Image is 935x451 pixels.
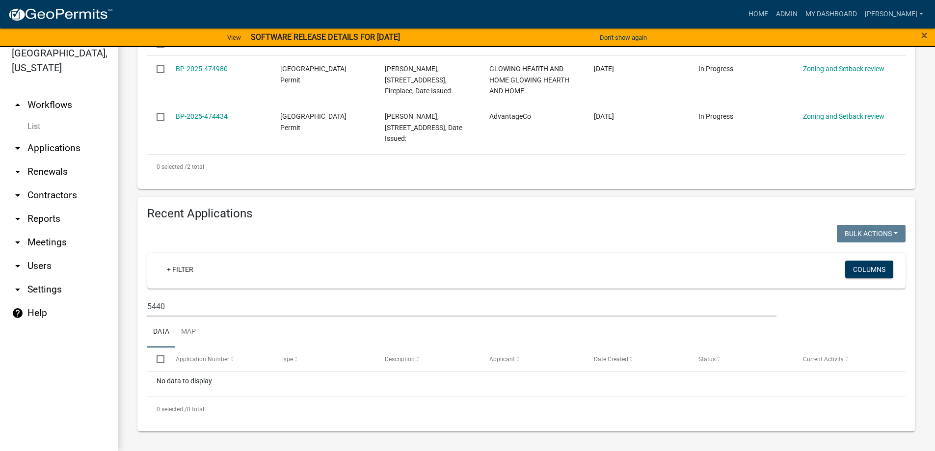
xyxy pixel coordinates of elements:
datatable-header-cell: Select [147,347,166,371]
input: Search for applications [147,296,776,317]
span: 0 selected / [157,163,187,170]
span: CHAD JASICKI, 28174 EAGLE ST NW, Reside, Date Issued: [385,112,462,143]
a: BP-2025-474434 [176,112,228,120]
datatable-header-cell: Current Activity [794,347,898,371]
datatable-header-cell: Status [689,347,794,371]
span: 0 selected / [157,406,187,413]
i: arrow_drop_down [12,260,24,272]
datatable-header-cell: Description [375,347,480,371]
datatable-header-cell: Application Number [166,347,270,371]
span: In Progress [698,112,733,120]
i: arrow_drop_down [12,166,24,178]
button: Close [921,29,928,41]
span: × [921,28,928,42]
strong: SOFTWARE RELEASE DETAILS FOR [DATE] [251,32,400,42]
span: Current Activity [803,356,844,363]
div: 2 total [147,155,906,179]
i: arrow_drop_down [12,213,24,225]
a: Zoning and Setback review [803,65,884,73]
span: Description [385,356,415,363]
i: arrow_drop_down [12,189,24,201]
a: BP-2025-474980 [176,65,228,73]
span: 09/05/2025 [594,112,614,120]
i: help [12,307,24,319]
i: arrow_drop_down [12,142,24,154]
button: Don't show again [596,29,651,46]
i: arrow_drop_down [12,237,24,248]
datatable-header-cell: Date Created [585,347,689,371]
a: Map [175,317,202,348]
button: Columns [845,261,893,278]
a: My Dashboard [801,5,861,24]
span: GLOWING HEARTH AND HOME GLOWING HEARTH AND HOME [489,65,569,95]
div: No data to display [147,372,906,397]
span: Date Created [594,356,628,363]
i: arrow_drop_up [12,99,24,111]
span: Application Number [176,356,229,363]
h4: Recent Applications [147,207,906,221]
a: Zoning and Setback review [803,112,884,120]
a: [PERSON_NAME] [861,5,927,24]
span: Type [280,356,293,363]
span: Applicant [489,356,515,363]
datatable-header-cell: Applicant [480,347,585,371]
span: 09/08/2025 [594,65,614,73]
a: View [223,29,245,46]
a: Data [147,317,175,348]
span: Isanti County Building Permit [280,65,347,84]
span: In Progress [698,65,733,73]
button: Bulk Actions [837,225,906,242]
i: arrow_drop_down [12,284,24,295]
span: BLAKE RIPIENSKI, 30931 VIRGO ST NE, Fireplace, Date Issued: [385,65,453,95]
span: AdvantageCo [489,112,531,120]
span: Isanti County Building Permit [280,112,347,132]
a: + Filter [159,261,201,278]
a: Admin [772,5,801,24]
span: Status [698,356,716,363]
a: Home [745,5,772,24]
datatable-header-cell: Type [270,347,375,371]
div: 0 total [147,397,906,422]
